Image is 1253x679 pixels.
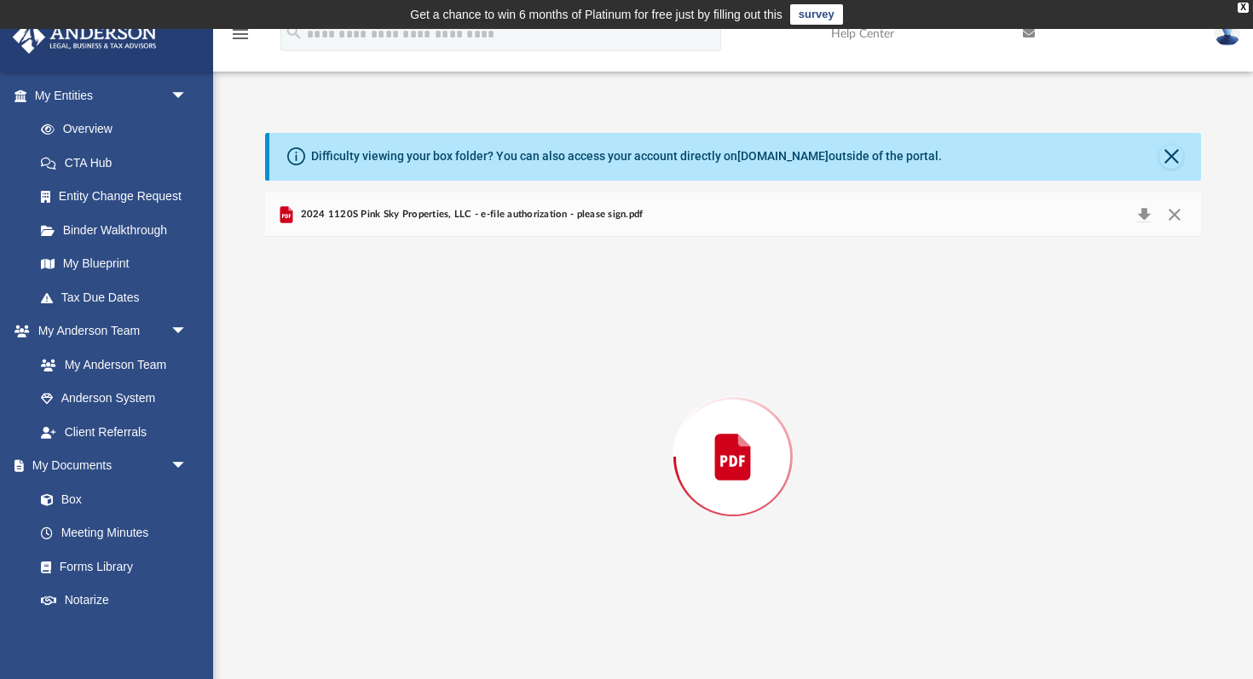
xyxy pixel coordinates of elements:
[24,180,213,214] a: Entity Change Request
[24,146,213,180] a: CTA Hub
[24,213,213,247] a: Binder Walkthrough
[410,4,782,25] div: Get a chance to win 6 months of Platinum for free just by filling out this
[24,348,196,382] a: My Anderson Team
[737,149,829,163] a: [DOMAIN_NAME]
[24,382,205,416] a: Anderson System
[1159,203,1190,227] button: Close
[230,32,251,44] a: menu
[1215,21,1240,46] img: User Pic
[24,280,213,314] a: Tax Due Dates
[170,449,205,484] span: arrow_drop_down
[265,193,1201,677] div: Preview
[1159,145,1183,169] button: Close
[1238,3,1249,13] div: close
[285,23,303,42] i: search
[24,584,205,618] a: Notarize
[12,617,205,651] a: Online Learningarrow_drop_down
[230,24,251,44] i: menu
[24,516,205,550] a: Meeting Minutes
[8,20,162,54] img: Anderson Advisors Platinum Portal
[12,449,205,483] a: My Documentsarrow_drop_down
[170,78,205,113] span: arrow_drop_down
[24,550,196,584] a: Forms Library
[170,314,205,349] span: arrow_drop_down
[311,147,942,165] div: Difficulty viewing your box folder? You can also access your account directly on outside of the p...
[1129,203,1159,227] button: Download
[24,247,205,281] a: My Blueprint
[297,207,643,222] span: 2024 1120S Pink Sky Properties, LLC - e-file authorization - please sign.pdf
[24,112,213,147] a: Overview
[12,78,213,112] a: My Entitiesarrow_drop_down
[24,482,196,516] a: Box
[24,415,205,449] a: Client Referrals
[12,314,205,348] a: My Anderson Teamarrow_drop_down
[790,4,843,25] a: survey
[170,617,205,652] span: arrow_drop_down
